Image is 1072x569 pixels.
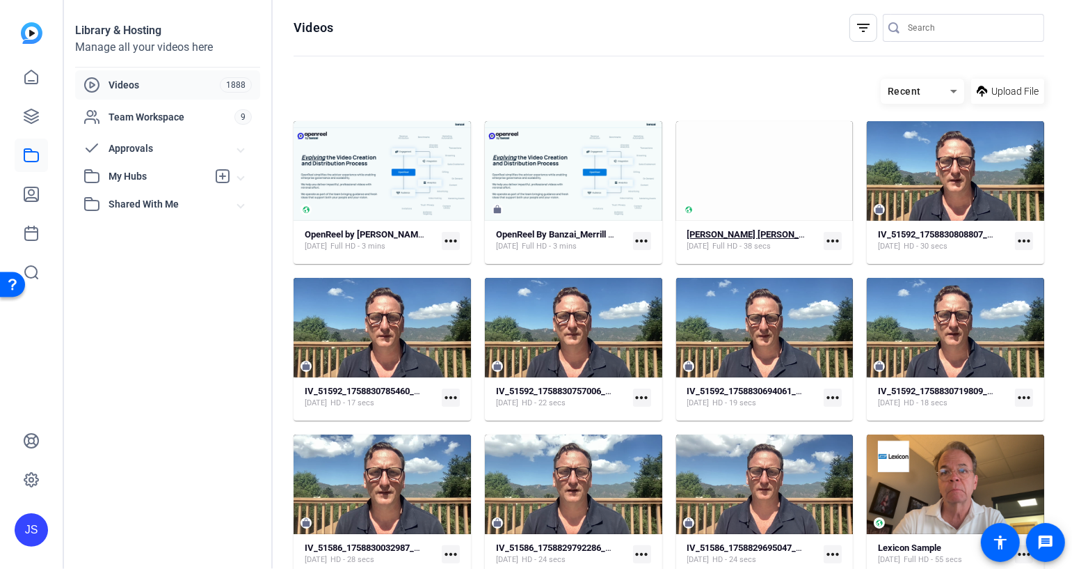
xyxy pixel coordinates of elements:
[305,554,327,566] span: [DATE]
[687,543,819,566] a: IV_51586_1758829695047_webcam[DATE]HD - 24 secs
[878,554,900,566] span: [DATE]
[1015,232,1033,250] mat-icon: more_horiz
[330,554,374,566] span: HD - 28 secs
[522,241,577,252] span: Full HD - 3 mins
[878,229,1021,240] strong: IV_51592_1758830808807_webcam
[109,78,220,92] span: Videos
[496,554,518,566] span: [DATE]
[992,534,1009,551] mat-icon: accessibility
[687,386,831,396] strong: IV_51592_1758830694061_webcam
[442,232,460,250] mat-icon: more_horiz
[991,84,1039,99] span: Upload File
[713,241,771,252] span: Full HD - 38 secs
[633,232,651,250] mat-icon: more_horiz
[908,20,1033,36] input: Search
[305,543,448,553] strong: IV_51586_1758830032987_webcam
[305,386,436,409] a: IV_51592_1758830785460_webcam[DATE]HD - 17 secs
[109,141,238,156] span: Approvals
[888,86,921,97] span: Recent
[220,77,252,93] span: 1888
[824,389,842,407] mat-icon: more_horiz
[15,513,48,547] div: JS
[904,241,947,252] span: HD - 30 secs
[687,386,819,409] a: IV_51592_1758830694061_webcam[DATE]HD - 19 secs
[878,386,1021,396] strong: IV_51592_1758830719809_webcam
[496,398,518,409] span: [DATE]
[496,386,627,409] a: IV_51592_1758830757006_webcam[DATE]HD - 22 secs
[305,229,436,252] a: OpenReel by [PERSON_NAME]/BOA[DATE]Full HD - 3 mins
[496,543,627,566] a: IV_51586_1758829792286_webcam[DATE]HD - 24 secs
[496,386,639,396] strong: IV_51592_1758830757006_webcam
[687,543,831,553] strong: IV_51586_1758829695047_webcam
[75,134,260,162] mat-expansion-panel-header: Approvals
[442,545,460,563] mat-icon: more_horiz
[971,79,1044,104] button: Upload File
[305,241,327,252] span: [DATE]
[904,398,947,409] span: HD - 18 secs
[878,241,900,252] span: [DATE]
[305,398,327,409] span: [DATE]
[1037,534,1054,551] mat-icon: message
[633,545,651,563] mat-icon: more_horiz
[687,554,710,566] span: [DATE]
[1015,545,1033,563] mat-icon: more_horiz
[75,39,260,56] div: Manage all your videos here
[305,229,447,240] strong: OpenReel by [PERSON_NAME]/BOA
[330,241,385,252] span: Full HD - 3 mins
[496,229,711,240] strong: OpenReel By Banzai_Merrill [PERSON_NAME].pptx (2)
[21,22,42,44] img: blue-gradient.svg
[234,109,252,125] span: 9
[687,229,819,252] a: [PERSON_NAME] [PERSON_NAME] / Bank of America[DATE]Full HD - 38 secs
[687,229,902,240] strong: [PERSON_NAME] [PERSON_NAME] / Bank of America
[496,241,518,252] span: [DATE]
[878,229,1009,252] a: IV_51592_1758830808807_webcam[DATE]HD - 30 secs
[824,232,842,250] mat-icon: more_horiz
[878,543,941,553] strong: Lexicon Sample
[75,190,260,218] mat-expansion-panel-header: Shared With Me
[109,110,234,124] span: Team Workspace
[904,554,962,566] span: Full HD - 55 secs
[687,398,710,409] span: [DATE]
[713,398,757,409] span: HD - 19 secs
[109,197,238,212] span: Shared With Me
[496,543,639,553] strong: IV_51586_1758829792286_webcam
[855,20,872,36] mat-icon: filter_list
[878,386,1009,409] a: IV_51592_1758830719809_webcam[DATE]HD - 18 secs
[687,241,710,252] span: [DATE]
[442,389,460,407] mat-icon: more_horiz
[305,386,448,396] strong: IV_51592_1758830785460_webcam
[878,398,900,409] span: [DATE]
[713,554,757,566] span: HD - 24 secs
[824,545,842,563] mat-icon: more_horiz
[75,22,260,39] div: Library & Hosting
[522,554,566,566] span: HD - 24 secs
[522,398,566,409] span: HD - 22 secs
[109,169,207,184] span: My Hubs
[878,543,1009,566] a: Lexicon Sample[DATE]Full HD - 55 secs
[1015,389,1033,407] mat-icon: more_horiz
[633,389,651,407] mat-icon: more_horiz
[330,398,374,409] span: HD - 17 secs
[75,162,260,190] mat-expansion-panel-header: My Hubs
[294,20,333,36] h1: Videos
[305,543,436,566] a: IV_51586_1758830032987_webcam[DATE]HD - 28 secs
[496,229,627,252] a: OpenReel By Banzai_Merrill [PERSON_NAME].pptx (2)[DATE]Full HD - 3 mins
